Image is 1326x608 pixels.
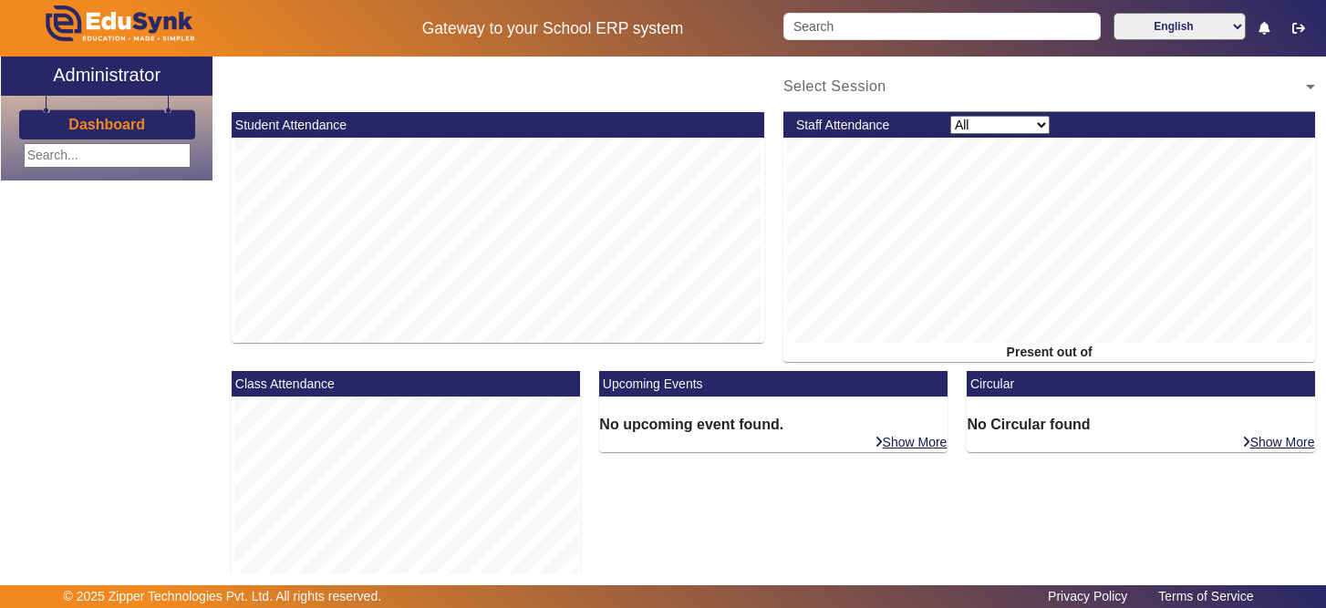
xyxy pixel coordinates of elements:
mat-card-header: Upcoming Events [599,371,948,397]
h3: Dashboard [68,116,145,133]
mat-card-header: Class Attendance [232,371,580,397]
a: Terms of Service [1149,584,1262,608]
input: Search... [24,143,191,168]
a: Show More [1241,434,1316,450]
mat-card-header: Student Attendance [232,112,764,138]
h5: Gateway to your School ERP system [342,19,764,38]
h6: No Circular found [967,416,1315,433]
a: Administrator [1,57,212,96]
a: Dashboard [67,115,146,134]
span: Select Session [783,78,886,94]
a: Show More [874,434,948,450]
div: Present out of [783,343,1316,362]
mat-card-header: Circular [967,371,1315,397]
h2: Administrator [53,64,161,86]
div: Staff Attendance [786,116,940,135]
input: Search [783,13,1101,40]
h6: No upcoming event found. [599,416,948,433]
a: Privacy Policy [1039,584,1136,608]
p: © 2025 Zipper Technologies Pvt. Ltd. All rights reserved. [64,587,382,606]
